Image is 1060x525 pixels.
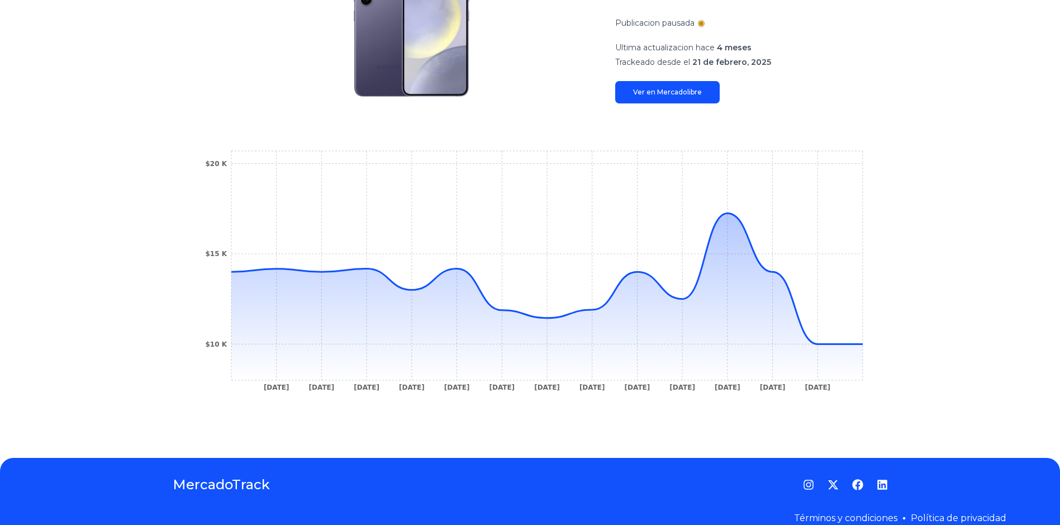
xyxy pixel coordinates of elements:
tspan: $15 K [205,250,227,258]
tspan: [DATE] [534,384,560,391]
tspan: $20 K [205,160,227,168]
tspan: [DATE] [354,384,379,391]
a: Política de privacidad [911,513,1006,523]
tspan: [DATE] [399,384,425,391]
tspan: [DATE] [444,384,469,391]
tspan: [DATE] [579,384,605,391]
a: Términos y condiciones [794,513,897,523]
a: LinkedIn [877,479,888,490]
a: Ver en Mercadolibre [615,81,720,103]
a: Twitter [828,479,839,490]
p: Publicacion pausada [615,17,695,29]
tspan: [DATE] [308,384,334,391]
tspan: $10 K [205,340,227,348]
tspan: [DATE] [263,384,289,391]
a: Instagram [803,479,814,490]
a: Facebook [852,479,863,490]
span: 4 meses [717,42,752,53]
tspan: [DATE] [805,384,830,391]
span: Ultima actualizacion hace [615,42,715,53]
tspan: [DATE] [715,384,740,391]
tspan: [DATE] [624,384,650,391]
span: 21 de febrero, 2025 [692,57,771,67]
tspan: [DATE] [759,384,785,391]
a: MercadoTrack [173,476,270,494]
tspan: [DATE] [489,384,515,391]
tspan: [DATE] [669,384,695,391]
span: Trackeado desde el [615,57,690,67]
